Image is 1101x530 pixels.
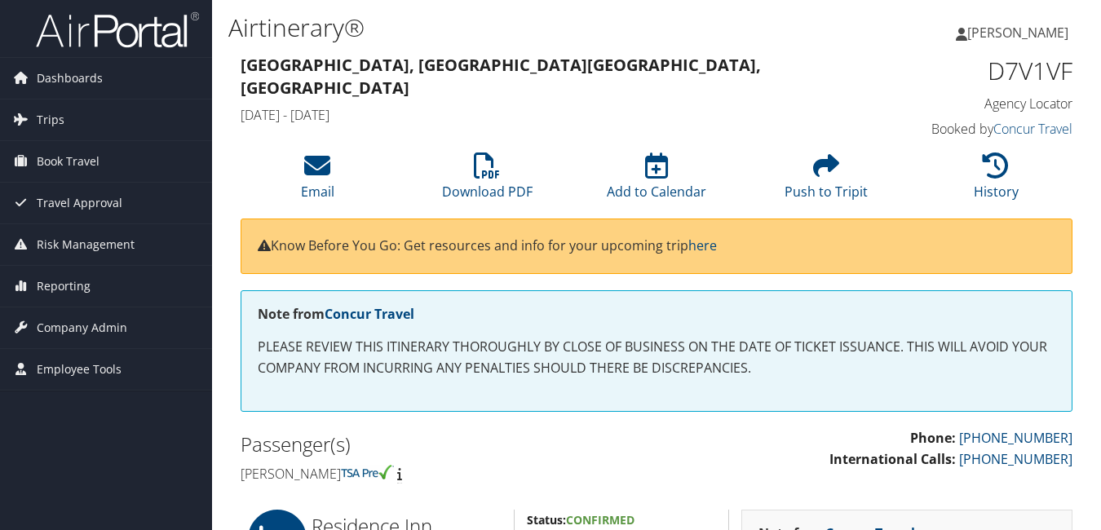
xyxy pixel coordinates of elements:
[959,450,1072,468] a: [PHONE_NUMBER]
[974,161,1019,201] a: History
[785,161,868,201] a: Push to Tripit
[258,337,1055,378] p: PLEASE REVIEW THIS ITINERARY THOROUGHLY BY CLOSE OF BUSINESS ON THE DATE OF TICKET ISSUANCE. THIS...
[37,224,135,265] span: Risk Management
[325,305,414,323] a: Concur Travel
[37,99,64,140] span: Trips
[37,183,122,223] span: Travel Approval
[37,58,103,99] span: Dashboards
[241,431,644,458] h2: Passenger(s)
[527,512,566,528] strong: Status:
[956,8,1085,57] a: [PERSON_NAME]
[36,11,199,49] img: airportal-logo.png
[883,120,1073,138] h4: Booked by
[37,141,99,182] span: Book Travel
[37,307,127,348] span: Company Admin
[967,24,1068,42] span: [PERSON_NAME]
[37,266,91,307] span: Reporting
[883,95,1073,113] h4: Agency Locator
[341,465,394,479] img: tsa-precheck.png
[241,465,644,483] h4: [PERSON_NAME]
[829,450,956,468] strong: International Calls:
[241,54,761,99] strong: [GEOGRAPHIC_DATA], [GEOGRAPHIC_DATA] [GEOGRAPHIC_DATA], [GEOGRAPHIC_DATA]
[258,236,1055,257] p: Know Before You Go: Get resources and info for your upcoming trip
[607,161,706,201] a: Add to Calendar
[241,106,859,124] h4: [DATE] - [DATE]
[883,54,1073,88] h1: D7V1VF
[993,120,1072,138] a: Concur Travel
[258,305,414,323] strong: Note from
[910,429,956,447] strong: Phone:
[959,429,1072,447] a: [PHONE_NUMBER]
[37,349,122,390] span: Employee Tools
[228,11,799,45] h1: Airtinerary®
[566,512,635,528] span: Confirmed
[442,161,533,201] a: Download PDF
[688,236,717,254] a: here
[301,161,334,201] a: Email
